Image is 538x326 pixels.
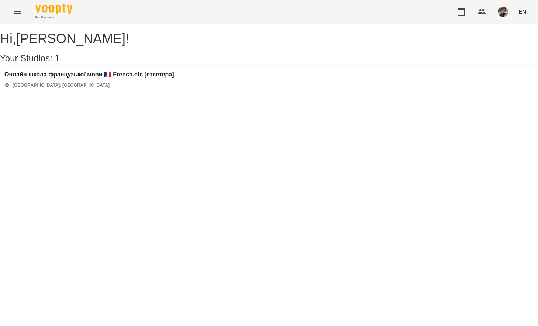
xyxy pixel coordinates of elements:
[498,7,508,17] img: 3324ceff06b5eb3c0dd68960b867f42f.jpeg
[35,15,72,20] span: For Business
[13,82,110,89] p: [GEOGRAPHIC_DATA], [GEOGRAPHIC_DATA]
[9,3,27,21] button: Menu
[515,5,529,18] button: EN
[35,4,72,14] img: Voopty Logo
[4,71,174,78] a: Онлайн школа французької мови 🇫🇷 French.etc [етсетера]
[518,8,526,16] span: EN
[55,53,60,63] span: 1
